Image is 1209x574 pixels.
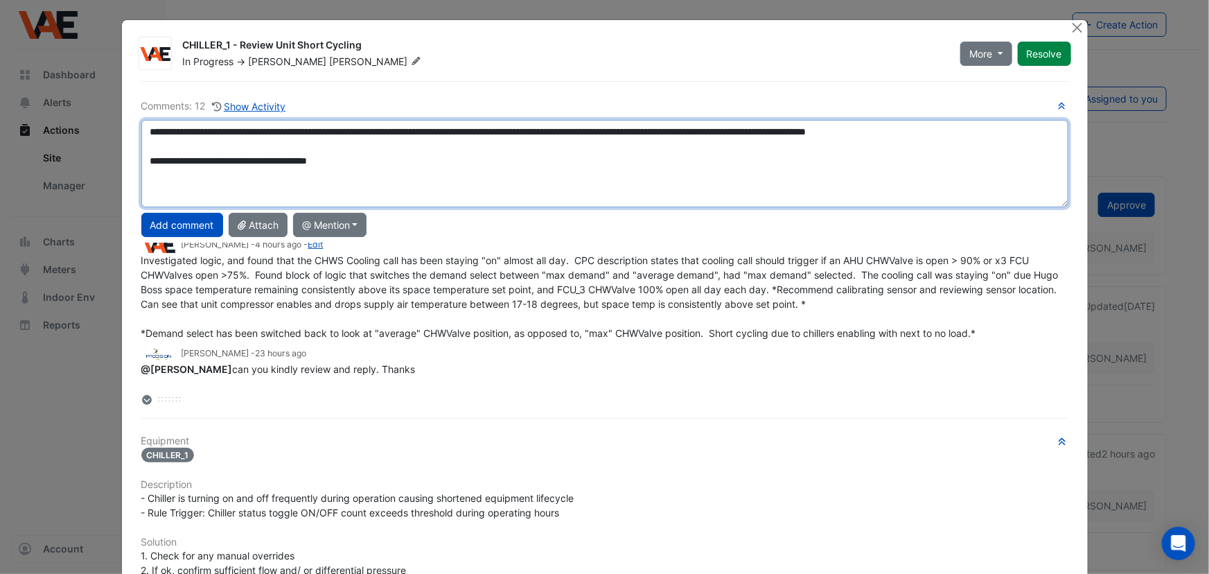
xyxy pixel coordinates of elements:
[308,239,324,250] a: Edit
[960,42,1012,66] button: More
[256,239,302,250] span: 2025-08-15 11:06:00
[1018,42,1071,66] button: Resolve
[182,238,324,251] small: [PERSON_NAME] - -
[969,46,992,61] span: More
[183,55,234,67] span: In Progress
[182,347,307,360] small: [PERSON_NAME] -
[141,537,1068,548] h6: Solution
[141,363,416,375] span: can you kindly review and reply. Thanks
[139,47,171,61] img: VAE Group
[141,347,176,362] img: Precision Group
[237,55,246,67] span: ->
[293,213,367,237] button: @ Mention
[256,348,307,358] span: 2025-08-14 16:05:32
[141,237,176,252] img: VAE Group
[249,55,327,67] span: [PERSON_NAME]
[141,254,1063,339] span: Investigated logic, and found that the CHWS Cooling call has been staying "on" almost all day. CP...
[183,38,944,55] div: CHILLER_1 - Review Unit Short Cycling
[141,395,154,405] fa-layers: More
[211,98,287,114] button: Show Activity
[1070,20,1085,35] button: Close
[141,448,195,462] span: CHILLER_1
[141,435,1068,447] h6: Equipment
[141,492,574,519] span: - Chiller is turning on and off frequently during operation causing shortened equipment lifecycle...
[1162,527,1195,560] div: Open Intercom Messenger
[229,213,288,237] button: Attach
[141,98,287,114] div: Comments: 12
[141,363,233,375] span: ccoyle@vaegroup.com.au [VAE Group]
[141,479,1068,491] h6: Description
[330,55,424,69] span: [PERSON_NAME]
[141,213,223,237] button: Add comment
